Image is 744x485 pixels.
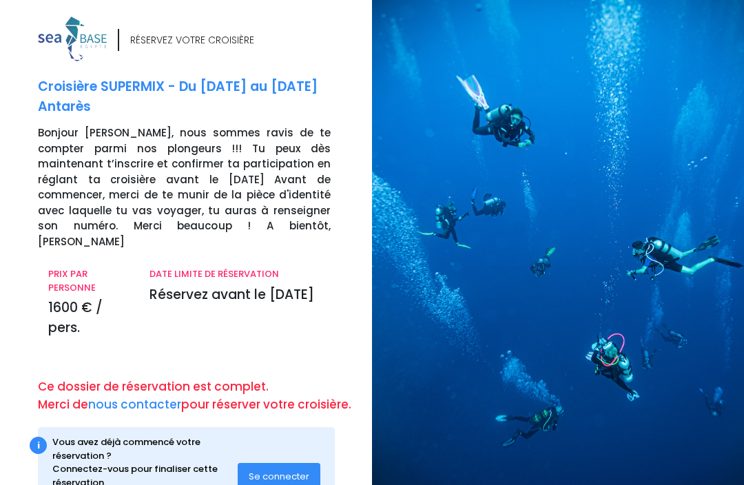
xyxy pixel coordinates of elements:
p: Croisière SUPERMIX - Du [DATE] au [DATE] Antarès [38,77,362,116]
p: PRIX PAR PERSONNE [48,267,129,294]
p: DATE LIMITE DE RÉSERVATION [149,267,331,281]
div: RÉSERVEZ VOTRE CROISIÈRE [130,33,254,48]
span: Se connecter [249,470,309,483]
p: 1600 € / pers. [48,298,129,338]
p: Réservez avant le [DATE] [149,285,331,305]
img: logo_color1.png [38,17,107,61]
a: Se connecter [238,471,320,482]
p: Bonjour [PERSON_NAME], nous sommes ravis de te compter parmi nos plongeurs !!! Tu peux dès mainte... [38,125,362,249]
div: i [30,437,47,454]
a: nous contacter [88,396,181,413]
p: Ce dossier de réservation est complet. Merci de pour réserver votre croisière. [38,378,362,413]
